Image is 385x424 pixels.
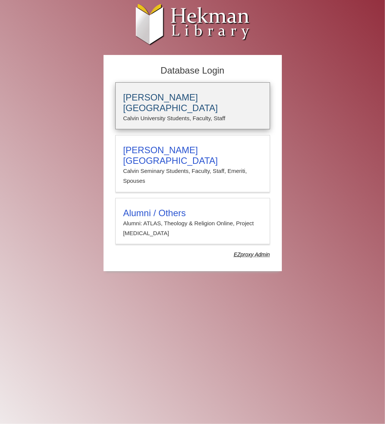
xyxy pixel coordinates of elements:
a: [PERSON_NAME][GEOGRAPHIC_DATA]Calvin University Students, Faculty, Staff [115,82,270,129]
h2: Database Login [112,63,274,79]
h3: [PERSON_NAME][GEOGRAPHIC_DATA] [123,92,262,113]
dfn: Use Alumni login [234,251,270,258]
h3: [PERSON_NAME][GEOGRAPHIC_DATA] [123,145,262,166]
p: Calvin University Students, Faculty, Staff [123,113,262,123]
summary: Alumni / OthersAlumni: ATLAS, Theology & Religion Online, Project [MEDICAL_DATA] [123,208,262,239]
h3: Alumni / Others [123,208,262,218]
p: Alumni: ATLAS, Theology & Religion Online, Project [MEDICAL_DATA] [123,218,262,239]
a: [PERSON_NAME][GEOGRAPHIC_DATA]Calvin Seminary Students, Faculty, Staff, Emeriti, Spouses [115,135,270,192]
p: Calvin Seminary Students, Faculty, Staff, Emeriti, Spouses [123,166,262,186]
